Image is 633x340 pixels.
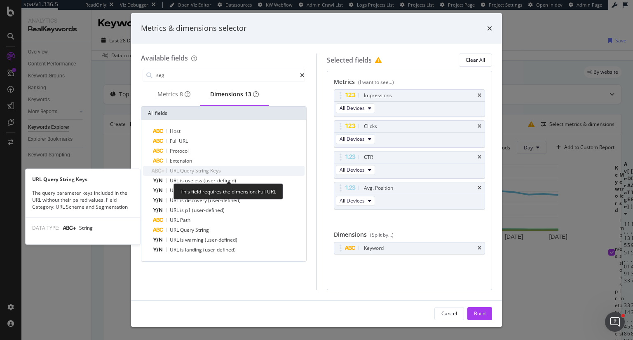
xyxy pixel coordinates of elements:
span: (user-defined) [205,236,237,243]
span: (user-defined) [203,246,236,253]
div: Keywordtimes [334,242,485,254]
span: URL [170,197,180,204]
div: All fields [141,107,306,120]
div: (I want to see...) [358,79,394,86]
div: times [478,246,481,251]
div: Metrics & dimensions selector [141,23,246,34]
div: times [478,186,481,191]
div: times [478,155,481,160]
span: String [195,167,210,174]
span: discovery [185,197,208,204]
span: URL [170,207,180,214]
span: (user-defined) [208,197,241,204]
iframe: Intercom live chat [605,312,625,332]
span: Host [170,128,181,135]
span: landing [185,246,203,253]
div: brand label [180,90,183,98]
div: Impressions [364,91,392,100]
span: URL [170,217,180,224]
div: Avg. PositiontimesAll Devices [334,182,485,210]
div: CTRtimesAll Devices [334,151,485,179]
div: ImpressionstimesAll Devices [334,89,485,117]
span: URL [170,236,180,243]
div: times [487,23,492,34]
span: is [180,236,185,243]
div: ClickstimesAll Devices [334,120,485,148]
span: URL [170,167,180,174]
div: Build [474,310,485,317]
div: (Split by...) [370,231,394,238]
span: URL [170,177,180,184]
span: Keys [210,167,221,174]
span: URL [170,246,180,253]
div: Keyword [364,244,384,252]
span: is [180,197,185,204]
span: URL [179,137,188,144]
span: is [180,207,185,214]
span: Query [180,167,195,174]
span: 8 [180,90,183,98]
span: Full [170,137,179,144]
div: Dimensions [210,90,259,98]
div: Clicks [364,122,377,130]
span: p+ [185,187,192,194]
span: All Devices [340,166,365,173]
div: times [478,93,481,98]
div: Metrics [334,78,485,89]
span: warning [185,236,205,243]
button: All Devices [336,103,375,113]
input: Search by field name [155,69,300,82]
span: All Devices [340,197,365,204]
span: Extension [170,157,192,164]
button: Cancel [434,307,464,320]
span: Query [180,226,195,233]
div: Selected fields [327,54,385,67]
span: useless [185,177,204,184]
div: The query parameter keys included in the URL without their paired values. Field Category: URL Sch... [26,189,140,210]
span: (user-defined) [192,207,225,214]
span: is [180,246,185,253]
span: is [180,177,185,184]
span: is [180,187,185,194]
span: (user-defined) [192,187,225,194]
button: All Devices [336,165,375,175]
div: Cancel [441,310,457,317]
button: Clear All [459,54,492,67]
span: URL [170,187,180,194]
div: times [478,124,481,129]
button: All Devices [336,196,375,206]
button: All Devices [336,134,375,144]
span: URL [170,226,180,233]
div: Clear All [466,56,485,63]
div: modal [131,13,502,327]
span: All Devices [340,135,365,142]
span: Protocol [170,147,189,154]
span: p1 [185,207,192,214]
div: CTR [364,153,373,161]
button: Build [467,307,492,320]
span: (user-defined) [204,177,236,184]
span: 13 [245,90,251,98]
div: brand label [245,90,251,98]
span: String [195,226,209,233]
div: Dimensions [334,231,485,242]
span: Path [180,217,190,224]
div: URL Query String Keys [26,176,140,183]
div: Available fields [141,54,188,63]
div: Metrics [157,90,190,98]
span: All Devices [340,105,365,112]
div: Avg. Position [364,184,393,192]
